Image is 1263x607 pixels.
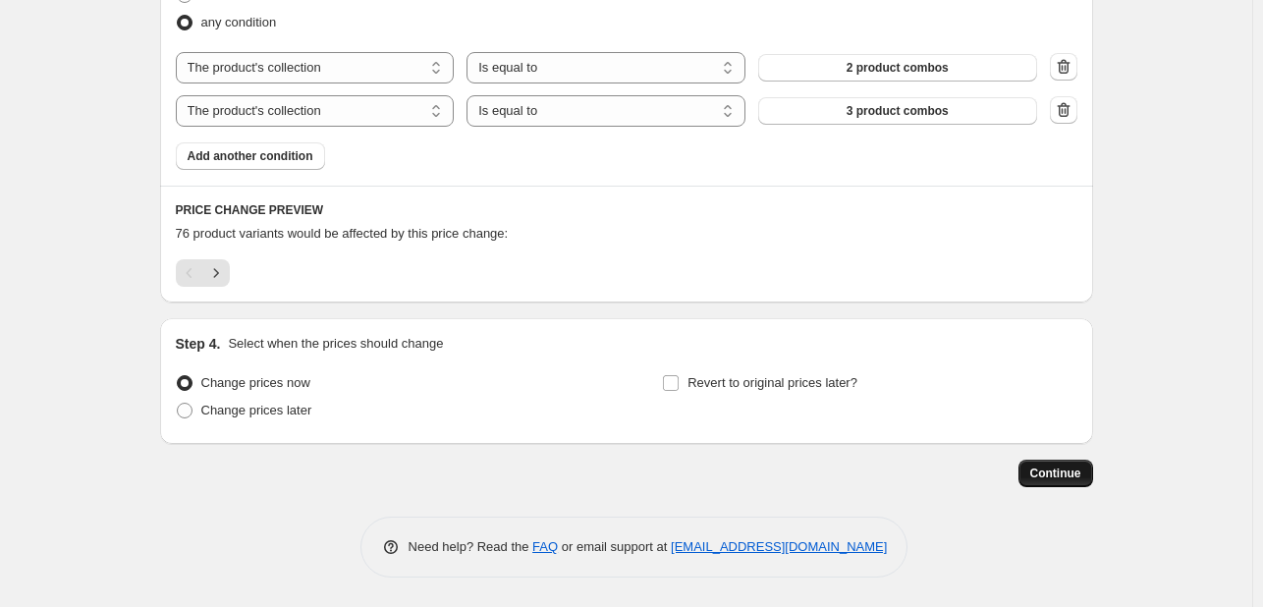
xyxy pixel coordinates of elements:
[201,375,310,390] span: Change prices now
[758,97,1037,125] button: 3 product combos
[201,15,277,29] span: any condition
[532,539,558,554] a: FAQ
[202,259,230,287] button: Next
[847,103,949,119] span: 3 product combos
[201,403,312,417] span: Change prices later
[1018,460,1093,487] button: Continue
[671,539,887,554] a: [EMAIL_ADDRESS][DOMAIN_NAME]
[687,375,857,390] span: Revert to original prices later?
[188,148,313,164] span: Add another condition
[176,334,221,354] h2: Step 4.
[176,202,1077,218] h6: PRICE CHANGE PREVIEW
[558,539,671,554] span: or email support at
[847,60,949,76] span: 2 product combos
[758,54,1037,82] button: 2 product combos
[1030,466,1081,481] span: Continue
[409,539,533,554] span: Need help? Read the
[228,334,443,354] p: Select when the prices should change
[176,142,325,170] button: Add another condition
[176,226,509,241] span: 76 product variants would be affected by this price change:
[176,259,230,287] nav: Pagination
